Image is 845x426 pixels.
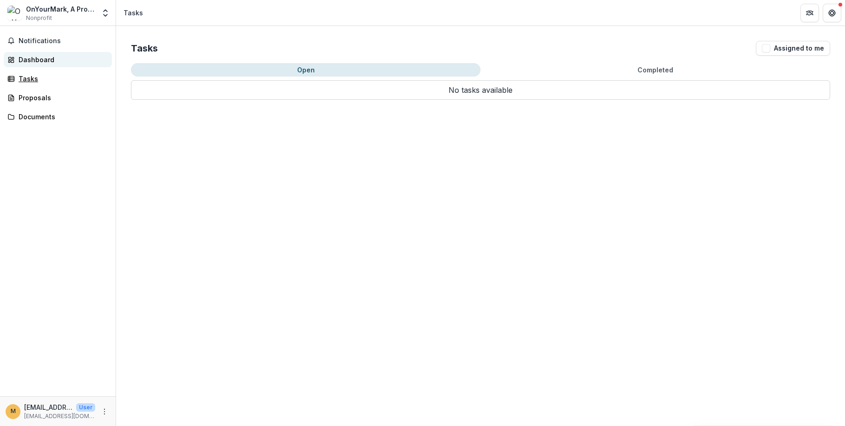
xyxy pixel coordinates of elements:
[4,71,112,86] a: Tasks
[131,80,830,100] p: No tasks available
[19,37,108,45] span: Notifications
[756,41,830,56] button: Assigned to me
[99,406,110,417] button: More
[800,4,819,22] button: Partners
[131,63,481,77] button: Open
[11,408,16,414] div: mabreu@onyourmarkeducation.org
[4,52,112,67] a: Dashboard
[7,6,22,20] img: OnYourMark, A Project of Cambiar Education
[19,93,104,103] div: Proposals
[823,4,841,22] button: Get Help
[4,109,112,124] a: Documents
[123,8,143,18] div: Tasks
[76,403,95,412] p: User
[24,412,95,420] p: [EMAIL_ADDRESS][DOMAIN_NAME]
[4,90,112,105] a: Proposals
[481,63,830,77] button: Completed
[26,4,95,14] div: OnYourMark, A Project of Cambiar Education
[4,33,112,48] button: Notifications
[19,112,104,122] div: Documents
[19,55,104,65] div: Dashboard
[26,14,52,22] span: Nonprofit
[120,6,147,19] nav: breadcrumb
[19,74,104,84] div: Tasks
[24,402,72,412] p: [EMAIL_ADDRESS][DOMAIN_NAME]
[99,4,112,22] button: Open entity switcher
[131,43,158,54] h2: Tasks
